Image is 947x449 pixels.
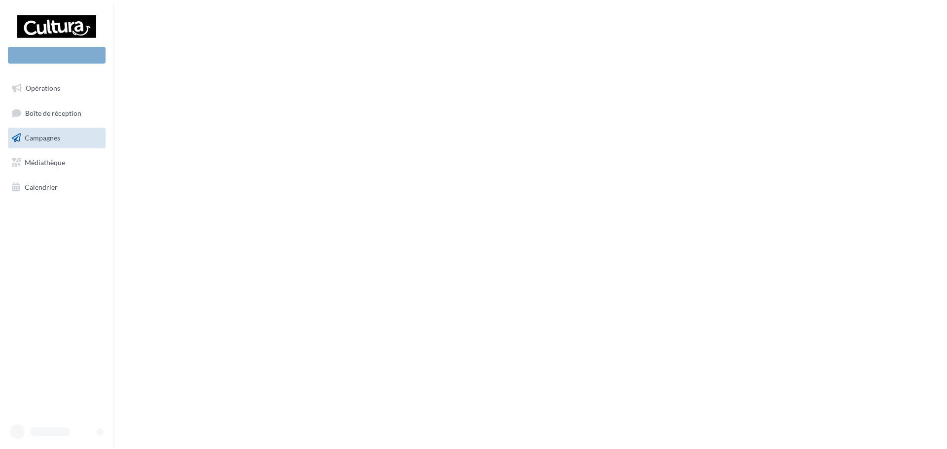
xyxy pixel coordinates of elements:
span: Médiathèque [25,158,65,167]
span: Opérations [26,84,60,92]
span: Campagnes [25,134,60,142]
div: Nouvelle campagne [8,47,106,64]
a: Campagnes [6,128,108,148]
a: Opérations [6,78,108,99]
a: Boîte de réception [6,103,108,124]
a: Calendrier [6,177,108,198]
span: Calendrier [25,182,58,191]
a: Médiathèque [6,152,108,173]
span: Boîte de réception [25,108,81,117]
